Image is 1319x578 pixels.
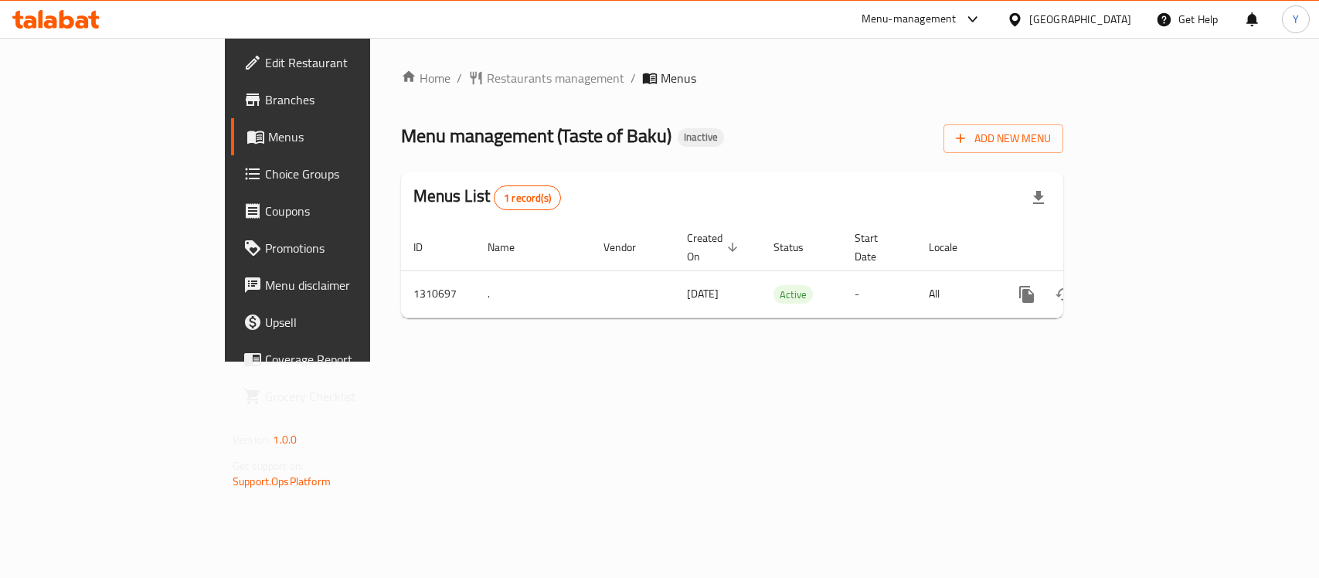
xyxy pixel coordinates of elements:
span: 1.0.0 [273,430,297,450]
span: [DATE] [687,284,719,304]
span: Coverage Report [265,350,433,369]
button: Change Status [1045,276,1083,313]
span: Menus [268,127,433,146]
span: Status [773,238,824,257]
table: enhanced table [401,224,1169,318]
a: Grocery Checklist [231,378,445,415]
span: Name [488,238,535,257]
span: Branches [265,90,433,109]
span: Add New Menu [956,129,1051,148]
div: [GEOGRAPHIC_DATA] [1029,11,1131,28]
a: Branches [231,81,445,118]
span: Y [1293,11,1299,28]
h2: Menus List [413,185,561,210]
button: more [1008,276,1045,313]
span: Upsell [265,313,433,331]
span: Restaurants management [487,69,624,87]
a: Promotions [231,229,445,267]
div: Menu-management [862,10,957,29]
a: Restaurants management [468,69,624,87]
span: Version: [233,430,270,450]
a: Choice Groups [231,155,445,192]
td: - [842,270,916,318]
span: Vendor [603,238,656,257]
a: Edit Restaurant [231,44,445,81]
span: Start Date [855,229,898,266]
div: Active [773,285,813,304]
span: 1 record(s) [495,191,560,206]
button: Add New Menu [943,124,1063,153]
span: Edit Restaurant [265,53,433,72]
div: Export file [1020,179,1057,216]
span: Created On [687,229,743,266]
a: Menus [231,118,445,155]
span: Active [773,286,813,304]
span: Menu management ( Taste of Baku ) [401,118,671,153]
div: Inactive [678,128,724,147]
nav: breadcrumb [401,69,1063,87]
span: Promotions [265,239,433,257]
span: Coupons [265,202,433,220]
span: Get support on: [233,456,304,476]
a: Coupons [231,192,445,229]
span: Grocery Checklist [265,387,433,406]
a: Upsell [231,304,445,341]
span: Inactive [678,131,724,144]
span: Menu disclaimer [265,276,433,294]
span: Menus [661,69,696,87]
a: Support.OpsPlatform [233,471,331,491]
td: All [916,270,996,318]
td: . [475,270,591,318]
span: ID [413,238,443,257]
div: Total records count [494,185,561,210]
li: / [457,69,462,87]
span: Locale [929,238,977,257]
a: Menu disclaimer [231,267,445,304]
th: Actions [996,224,1169,271]
a: Coverage Report [231,341,445,378]
span: Choice Groups [265,165,433,183]
li: / [631,69,636,87]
